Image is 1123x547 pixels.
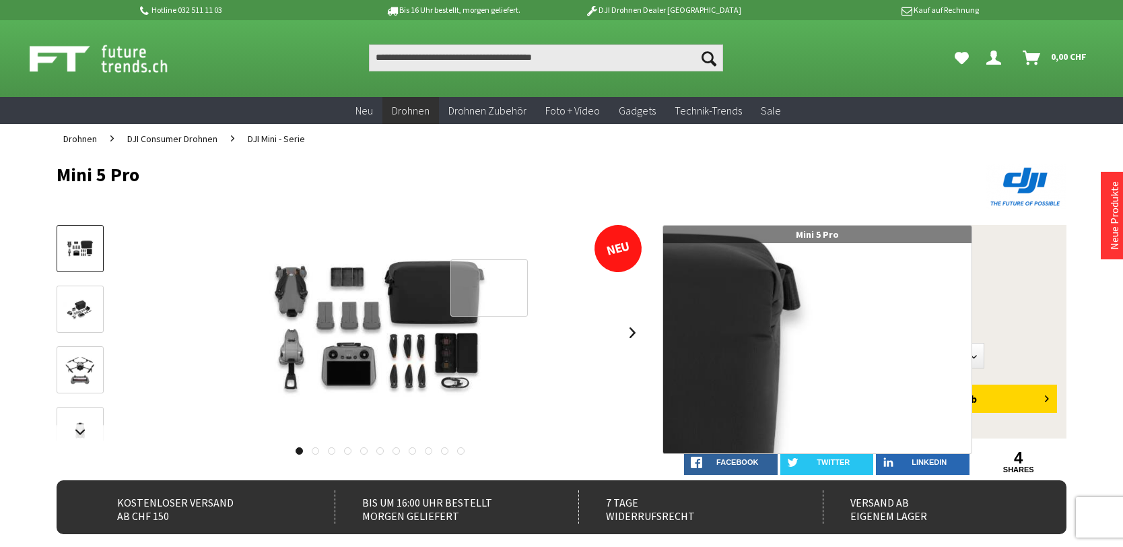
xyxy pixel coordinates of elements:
[695,44,723,71] button: Suchen
[346,97,382,125] a: Neu
[448,104,526,117] span: Drohnen Zubehör
[665,97,751,125] a: Technik-Trends
[972,465,1066,474] a: shares
[876,451,969,475] a: LinkedIn
[972,451,1066,465] a: 4
[1051,46,1087,67] span: 0,00 CHF
[335,490,549,524] div: Bis um 16:00 Uhr bestellt Morgen geliefert
[218,225,541,441] img: Mini 5 Pro
[578,490,793,524] div: 7 Tage Widerrufsrecht
[948,44,976,71] a: Meine Favoriten
[780,451,874,475] a: twitter
[619,104,656,117] span: Gadgets
[716,458,758,466] span: facebook
[768,2,978,18] p: Kauf auf Rechnung
[127,133,217,145] span: DJI Consumer Drohnen
[912,458,947,466] span: LinkedIn
[30,42,197,75] img: Shop Futuretrends - zur Startseite wechseln
[986,164,1066,209] img: DJI
[761,104,781,117] span: Sale
[751,97,790,125] a: Sale
[545,104,600,117] span: Foto + Video
[61,236,100,263] img: Vorschau: Mini 5 Pro
[137,2,347,18] p: Hotline 032 511 11 03
[1017,44,1093,71] a: Warenkorb
[63,133,97,145] span: Drohnen
[609,97,665,125] a: Gadgets
[817,458,850,466] span: twitter
[369,44,723,71] input: Produkt, Marke, Kategorie, EAN, Artikelnummer…
[90,490,305,524] div: Kostenloser Versand ab CHF 150
[121,124,224,154] a: DJI Consumer Drohnen
[241,124,312,154] a: DJI Mini - Serie
[796,228,839,240] span: Mini 5 Pro
[382,97,439,125] a: Drohnen
[57,124,104,154] a: Drohnen
[355,104,373,117] span: Neu
[57,164,864,185] h1: Mini 5 Pro
[536,97,609,125] a: Foto + Video
[684,451,778,475] a: facebook
[675,104,742,117] span: Technik-Trends
[439,97,536,125] a: Drohnen Zubehör
[981,44,1012,71] a: Dein Konto
[392,104,430,117] span: Drohnen
[823,490,1037,524] div: Versand ab eigenem Lager
[558,2,768,18] p: DJI Drohnen Dealer [GEOGRAPHIC_DATA]
[248,133,305,145] span: DJI Mini - Serie
[1108,181,1121,250] a: Neue Produkte
[347,2,557,18] p: Bis 16 Uhr bestellt, morgen geliefert.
